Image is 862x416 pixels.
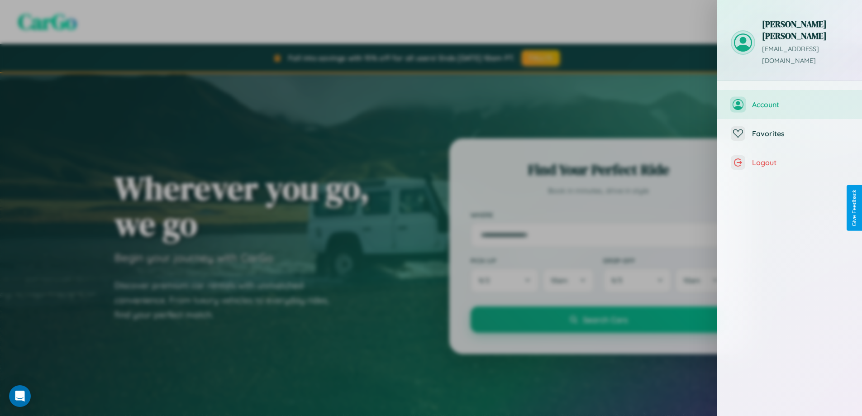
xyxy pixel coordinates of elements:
div: Give Feedback [851,190,857,226]
span: Logout [752,158,848,167]
h3: [PERSON_NAME] [PERSON_NAME] [762,18,848,42]
button: Account [717,90,862,119]
span: Account [752,100,848,109]
span: Favorites [752,129,848,138]
div: Open Intercom Messenger [9,385,31,407]
button: Favorites [717,119,862,148]
button: Logout [717,148,862,177]
p: [EMAIL_ADDRESS][DOMAIN_NAME] [762,43,848,67]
